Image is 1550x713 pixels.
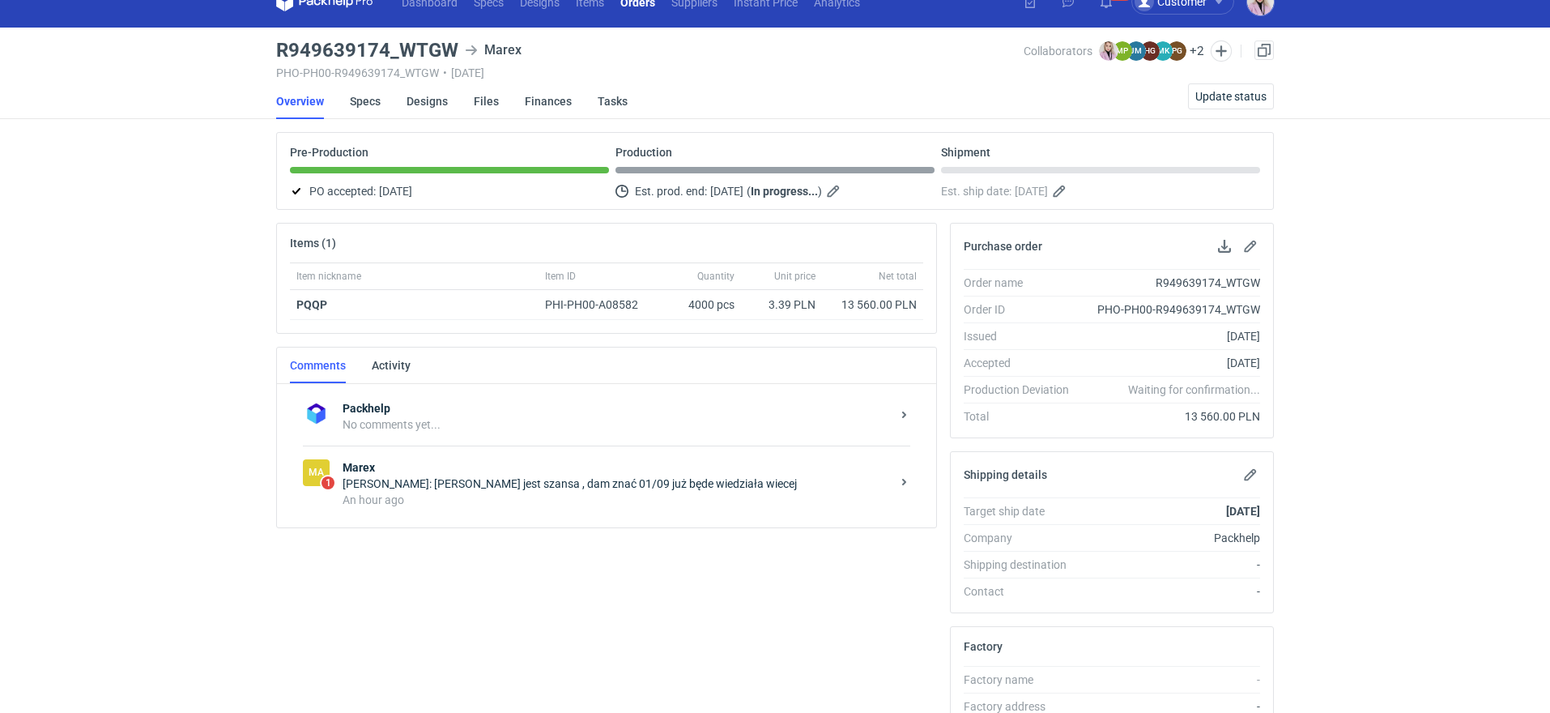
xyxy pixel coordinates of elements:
[964,468,1047,481] h2: Shipping details
[350,83,381,119] a: Specs
[941,146,990,159] p: Shipment
[1113,41,1132,61] figcaption: MP
[343,492,891,508] div: An hour ago
[290,237,336,250] h2: Items (1)
[276,41,458,60] h3: R949639174_WTGW
[964,408,1082,425] div: Total
[545,297,654,313] div: PHI-PH00-A08582
[1082,583,1260,600] div: -
[1082,355,1260,371] div: [DATE]
[964,328,1082,344] div: Issued
[774,270,815,283] span: Unit price
[1099,41,1118,61] img: Klaudia Wiśniewska
[964,382,1082,398] div: Production Deviation
[1190,44,1204,58] button: +2
[1167,41,1186,61] figcaption: PG
[290,348,346,383] a: Comments
[964,640,1003,653] h2: Factory
[1082,301,1260,318] div: PHO-PH00-R949639174_WTGW
[303,459,330,486] div: Marex
[710,181,743,201] span: [DATE]
[1082,408,1260,425] div: 13 560.00 PLN
[1241,237,1260,256] button: Edit purchase order
[1153,41,1173,61] figcaption: MK
[598,83,628,119] a: Tasks
[465,41,522,60] div: Marex
[697,270,735,283] span: Quantity
[1051,181,1071,201] button: Edit estimated shipping date
[1082,328,1260,344] div: [DATE]
[941,181,1260,201] div: Est. ship date:
[747,297,815,313] div: 3.39 PLN
[303,459,330,486] figcaption: Ma
[615,181,935,201] div: Est. prod. end:
[1211,41,1232,62] button: Edit collaborators
[1128,382,1260,398] em: Waiting for confirmation...
[525,83,572,119] a: Finances
[407,83,448,119] a: Designs
[964,275,1082,291] div: Order name
[1082,275,1260,291] div: R949639174_WTGW
[343,400,891,416] strong: Packhelp
[1254,41,1274,60] a: Duplicate
[1226,505,1260,518] strong: [DATE]
[1215,237,1234,256] button: Download PO
[276,83,324,119] a: Overview
[1015,181,1048,201] span: [DATE]
[879,270,917,283] span: Net total
[964,355,1082,371] div: Accepted
[818,185,822,198] em: )
[290,181,609,201] div: PO accepted:
[343,459,891,476] strong: Marex
[964,583,1082,600] div: Contact
[296,270,361,283] span: Item nickname
[1188,83,1274,109] button: Update status
[615,146,672,159] p: Production
[964,557,1082,573] div: Shipping destination
[1126,41,1146,61] figcaption: JM
[964,672,1082,688] div: Factory name
[296,298,327,311] a: PQQP
[321,476,334,489] span: 1
[1195,91,1267,102] span: Update status
[1082,557,1260,573] div: -
[276,66,1024,79] div: PHO-PH00-R949639174_WTGW [DATE]
[443,66,447,79] span: •
[964,301,1082,318] div: Order ID
[343,476,891,492] div: [PERSON_NAME]: [PERSON_NAME] jest szansa , dam znać 01/09 już będe wiedziała wiecej
[379,181,412,201] span: [DATE]
[545,270,576,283] span: Item ID
[372,348,411,383] a: Activity
[1082,672,1260,688] div: -
[1140,41,1160,61] figcaption: HG
[825,181,845,201] button: Edit estimated production end date
[343,416,891,433] div: No comments yet...
[1024,45,1092,58] span: Collaborators
[290,146,368,159] p: Pre-Production
[828,297,917,313] div: 13 560.00 PLN
[1241,465,1260,485] button: Edit shipping details
[1082,530,1260,546] div: Packhelp
[303,400,330,427] img: Packhelp
[964,530,1082,546] div: Company
[660,290,741,320] div: 4000 pcs
[964,240,1042,253] h2: Purchase order
[964,503,1082,519] div: Target ship date
[751,185,818,198] strong: In progress...
[474,83,499,119] a: Files
[747,185,751,198] em: (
